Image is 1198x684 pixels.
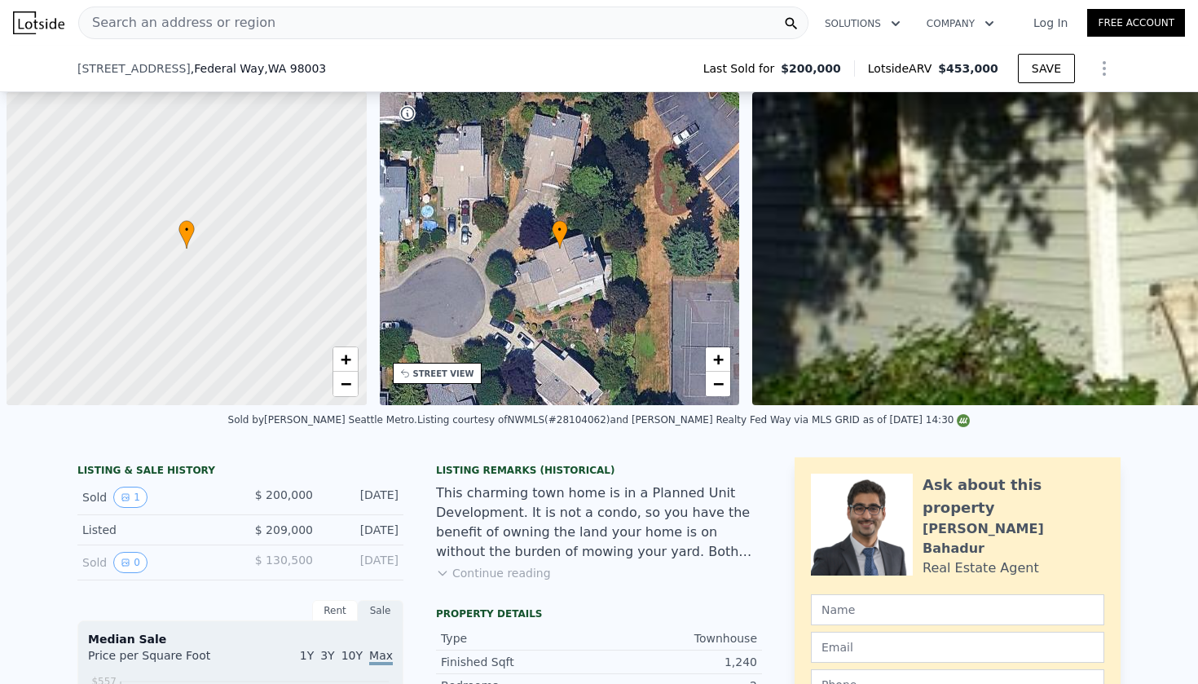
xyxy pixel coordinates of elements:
[333,372,358,396] a: Zoom out
[957,414,970,427] img: NWMLS Logo
[914,9,1007,38] button: Company
[923,519,1104,558] div: [PERSON_NAME] Bahadur
[938,62,998,75] span: $453,000
[923,474,1104,519] div: Ask about this property
[706,372,730,396] a: Zoom out
[77,464,403,480] div: LISTING & SALE HISTORY
[326,552,399,573] div: [DATE]
[441,654,599,670] div: Finished Sqft
[255,554,313,567] span: $ 130,500
[812,9,914,38] button: Solutions
[436,464,762,477] div: Listing Remarks (Historical)
[369,649,393,665] span: Max
[113,552,148,573] button: View historical data
[413,368,474,380] div: STREET VIEW
[255,488,313,501] span: $ 200,000
[599,630,757,646] div: Townhouse
[552,220,568,249] div: •
[340,373,350,394] span: −
[255,523,313,536] span: $ 209,000
[436,565,551,581] button: Continue reading
[340,349,350,369] span: +
[88,647,240,673] div: Price per Square Foot
[599,654,757,670] div: 1,240
[300,649,314,662] span: 1Y
[341,649,363,662] span: 10Y
[868,60,938,77] span: Lotside ARV
[417,414,971,426] div: Listing courtesy of NWMLS (#28104062) and [PERSON_NAME] Realty Fed Way via MLS GRID as of [DATE] ...
[441,630,599,646] div: Type
[713,373,724,394] span: −
[79,13,275,33] span: Search an address or region
[88,631,393,647] div: Median Sale
[82,552,227,573] div: Sold
[1088,52,1121,85] button: Show Options
[1014,15,1087,31] a: Log In
[1087,9,1185,37] a: Free Account
[436,607,762,620] div: Property details
[358,600,403,621] div: Sale
[228,414,417,426] div: Sold by [PERSON_NAME] Seattle Metro .
[326,522,399,538] div: [DATE]
[781,60,841,77] span: $200,000
[191,60,326,77] span: , Federal Way
[703,60,782,77] span: Last Sold for
[552,223,568,237] span: •
[82,487,227,508] div: Sold
[811,594,1104,625] input: Name
[320,649,334,662] span: 3Y
[13,11,64,34] img: Lotside
[706,347,730,372] a: Zoom in
[312,600,358,621] div: Rent
[436,483,762,562] div: This charming town home is in a Planned Unit Development. It is not a condo, so you have the bene...
[77,60,191,77] span: [STREET_ADDRESS]
[178,220,195,249] div: •
[333,347,358,372] a: Zoom in
[811,632,1104,663] input: Email
[113,487,148,508] button: View historical data
[82,522,227,538] div: Listed
[264,62,326,75] span: , WA 98003
[178,223,195,237] span: •
[923,558,1039,578] div: Real Estate Agent
[326,487,399,508] div: [DATE]
[1018,54,1075,83] button: SAVE
[713,349,724,369] span: +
